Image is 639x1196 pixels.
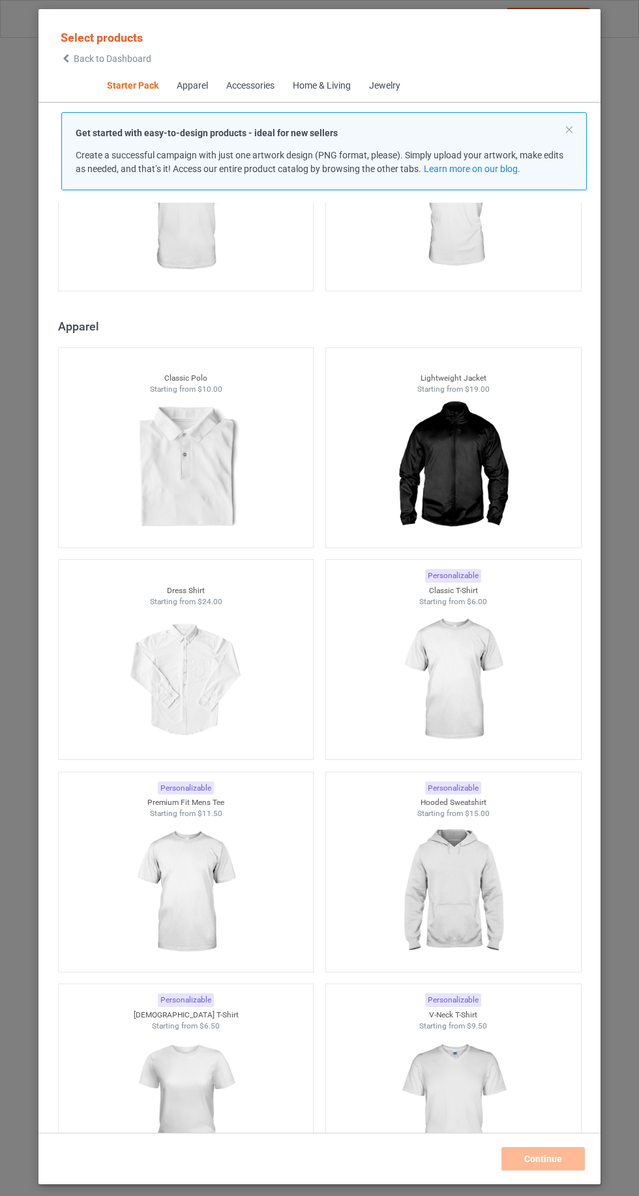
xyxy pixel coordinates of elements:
[326,585,581,596] div: Classic T-Shirt
[326,384,581,395] div: Starting from
[158,993,214,1007] div: Personalizable
[59,596,314,607] div: Starting from
[326,1010,581,1021] div: V-Neck T-Shirt
[197,597,222,606] span: $24.00
[59,808,314,819] div: Starting from
[127,1031,244,1177] img: regular.jpg
[226,80,274,93] div: Accessories
[394,607,511,753] img: regular.jpg
[158,781,214,795] div: Personalizable
[59,585,314,596] div: Dress Shirt
[197,385,222,394] span: $10.00
[59,373,314,384] div: Classic Polo
[59,384,314,395] div: Starting from
[326,797,581,808] div: Hooded Sweatshirt
[58,319,587,334] div: Apparel
[423,164,520,174] a: Learn more on our blog.
[467,597,487,606] span: $6.00
[76,128,338,138] strong: Get started with easy-to-design products - ideal for new sellers
[127,819,244,965] img: regular.jpg
[97,70,167,102] span: Starter Pack
[465,385,490,394] span: $19.00
[200,1021,220,1030] span: $6.50
[326,1021,581,1032] div: Starting from
[59,797,314,808] div: Premium Fit Mens Tee
[74,53,151,64] span: Back to Dashboard
[127,138,244,284] img: regular.jpg
[326,808,581,819] div: Starting from
[425,993,481,1007] div: Personalizable
[176,80,207,93] div: Apparel
[197,809,222,818] span: $11.50
[394,819,511,965] img: regular.jpg
[59,1010,314,1021] div: [DEMOGRAPHIC_DATA] T-Shirt
[76,150,563,174] span: Create a successful campaign with just one artwork design (PNG format, please). Simply upload you...
[425,569,481,583] div: Personalizable
[127,607,244,753] img: regular.jpg
[368,80,400,93] div: Jewelry
[394,138,511,284] img: regular.jpg
[127,395,244,541] img: regular.jpg
[425,781,481,795] div: Personalizable
[326,596,581,607] div: Starting from
[61,31,143,44] span: Select products
[465,809,490,818] span: $15.00
[394,395,511,541] img: regular.jpg
[394,1031,511,1177] img: regular.jpg
[467,1021,487,1030] span: $9.50
[326,373,581,384] div: Lightweight Jacket
[292,80,350,93] div: Home & Living
[59,1021,314,1032] div: Starting from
